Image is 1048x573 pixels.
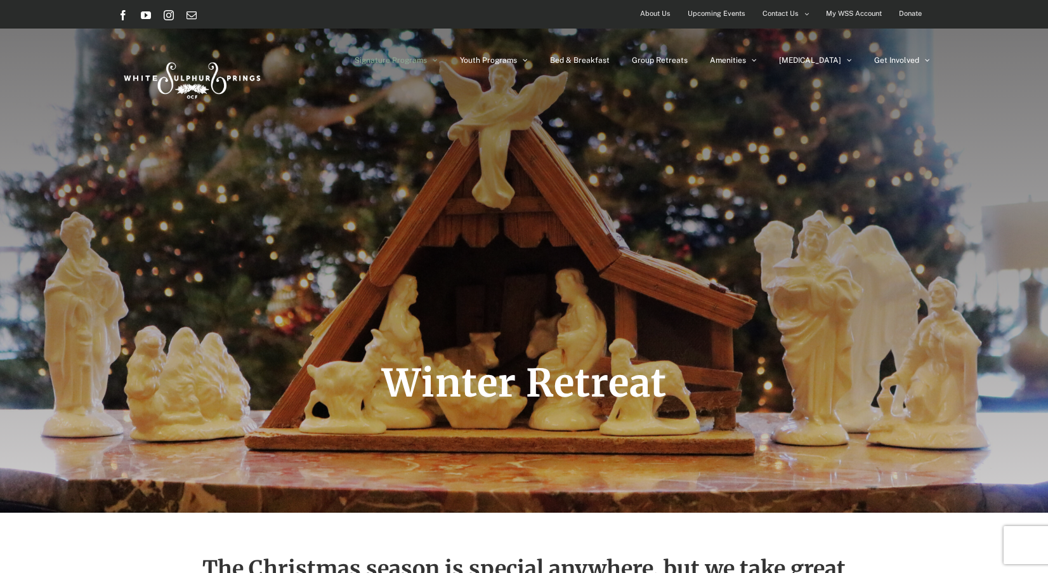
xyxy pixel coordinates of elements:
[632,56,688,64] span: Group Retreats
[460,56,517,64] span: Youth Programs
[118,10,128,20] a: Facebook
[355,29,930,92] nav: Main Menu
[550,56,610,64] span: Bed & Breakfast
[640,4,671,23] span: About Us
[460,29,528,92] a: Youth Programs
[187,10,197,20] a: Email
[779,56,841,64] span: [MEDICAL_DATA]
[874,29,930,92] a: Get Involved
[710,29,757,92] a: Amenities
[632,29,688,92] a: Group Retreats
[355,56,427,64] span: Signature Programs
[118,48,264,108] img: White Sulphur Springs Logo
[874,56,919,64] span: Get Involved
[688,4,745,23] span: Upcoming Events
[779,29,852,92] a: [MEDICAL_DATA]
[763,4,799,23] span: Contact Us
[141,10,151,20] a: YouTube
[355,29,438,92] a: Signature Programs
[382,359,667,407] span: Winter Retreat
[899,4,922,23] span: Donate
[164,10,174,20] a: Instagram
[550,29,610,92] a: Bed & Breakfast
[710,56,746,64] span: Amenities
[826,4,882,23] span: My WSS Account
